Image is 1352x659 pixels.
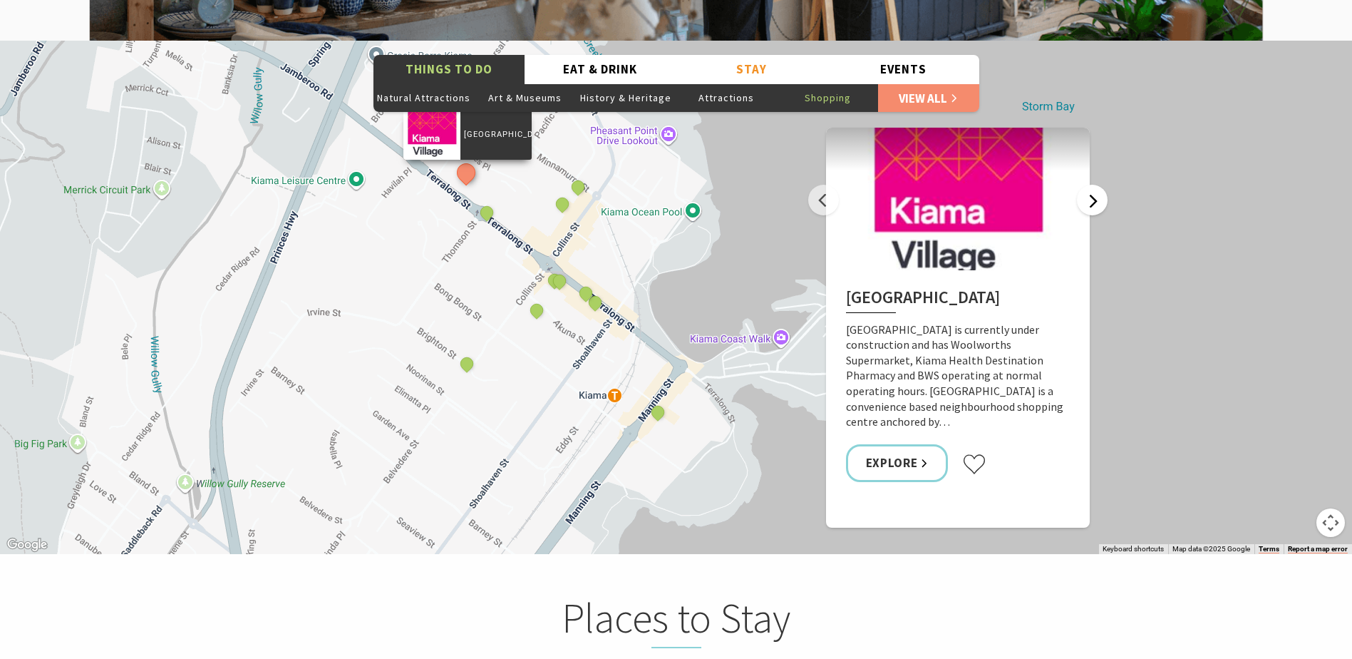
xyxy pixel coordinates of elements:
button: See detail about Historic Terrace Houses, Kiama [458,354,476,373]
p: [GEOGRAPHIC_DATA] [460,128,532,141]
button: Map camera controls [1316,509,1345,537]
h2: Places to Stay [397,593,956,649]
button: See detail about The Bookshop Kiama [586,293,604,312]
button: Things To Do [373,55,525,84]
button: Eat & Drink [525,55,676,84]
button: Events [827,55,979,84]
button: Next [1077,185,1108,215]
p: [GEOGRAPHIC_DATA] is currently under construction and has Woolworths Supermarket, Kiama Health De... [846,322,1070,430]
button: See detail about Kiama Village [453,159,479,185]
button: See detail about Belinda Doyle [549,272,568,290]
a: View All [878,83,979,112]
button: See detail about Kiama Cycles and Sports [569,178,587,196]
a: Explore [846,444,949,482]
button: Art & Museums [474,83,575,112]
button: Attractions [676,83,778,112]
button: See detail about Kiama Toy World [577,284,595,302]
button: Stay [676,55,828,84]
h2: [GEOGRAPHIC_DATA] [846,287,1070,313]
button: Click to favourite Kiama Village [962,454,986,475]
button: Natural Attractions [373,83,475,112]
button: Keyboard shortcuts [1103,544,1164,554]
img: Google [4,536,51,554]
button: See detail about Kiama Ceramic Art Studio - Teaching and Making Ceramics [527,301,545,320]
button: See detail about The Collective Beat - Kiama [552,195,571,213]
span: Map data ©2025 Google [1172,545,1250,553]
button: History & Heritage [575,83,676,112]
button: Previous [808,185,839,215]
button: See detail about Bombo Clothing Co [649,402,667,421]
button: Shopping [777,83,878,112]
button: See detail about Sara Handmade Jewellery [478,203,496,222]
a: Open this area in Google Maps (opens a new window) [4,536,51,554]
a: Terms (opens in new tab) [1259,545,1279,553]
a: Report a map error [1288,545,1348,553]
